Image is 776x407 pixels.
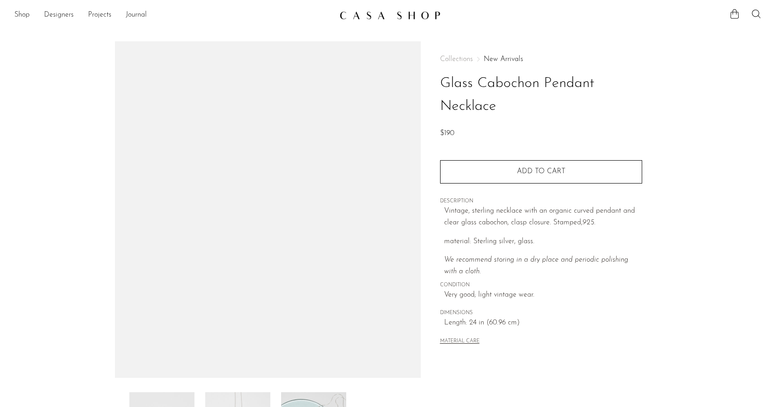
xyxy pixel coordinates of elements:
i: We recommend storing in a dry place and periodic polishing with a cloth. [444,256,628,275]
nav: Desktop navigation [14,8,332,23]
p: Vintage, sterling necklace with an organic curved pendant and clear glass cabochon, clasp closure... [444,206,642,228]
button: MATERIAL CARE [440,338,480,345]
span: Add to cart [517,168,565,175]
span: CONDITION [440,281,642,289]
ul: NEW HEADER MENU [14,8,332,23]
a: Journal [126,9,147,21]
span: Length: 24 in (60.96 cm) [444,317,642,329]
span: DESCRIPTION [440,197,642,206]
button: Add to cart [440,160,642,184]
a: Shop [14,9,30,21]
span: $190 [440,130,454,137]
a: Designers [44,9,74,21]
span: Very good; light vintage wear. [444,289,642,301]
em: 925. [582,219,595,226]
a: Projects [88,9,111,21]
h1: Glass Cabochon Pendant Necklace [440,72,642,118]
span: DIMENSIONS [440,309,642,317]
a: New Arrivals [484,56,523,63]
nav: Breadcrumbs [440,56,642,63]
p: material: Sterling silver, glass. [444,236,642,248]
span: Collections [440,56,473,63]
